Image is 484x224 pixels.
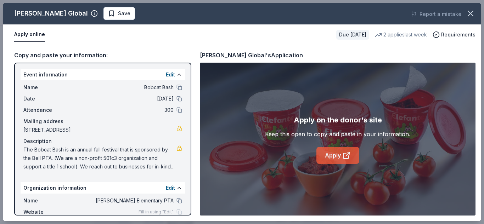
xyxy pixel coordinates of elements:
div: Due [DATE] [336,30,369,40]
span: Name [23,196,71,205]
div: Event information [21,69,185,80]
span: Website [23,208,71,216]
div: [PERSON_NAME] Global [14,8,88,19]
div: Mailing address [23,117,182,126]
span: Date [23,94,71,103]
button: Edit [166,184,175,192]
span: [DATE] [71,94,174,103]
span: Attendance [23,106,71,114]
span: Bobcat Bash [71,83,174,92]
div: Copy and paste your information: [14,51,191,60]
button: Apply online [14,27,45,42]
div: Description [23,137,182,145]
span: Fill in using "Edit" [139,209,174,215]
button: Edit [166,70,175,79]
span: Requirements [441,30,475,39]
span: Name [23,83,71,92]
div: [PERSON_NAME] Global's Application [200,51,303,60]
button: Report a mistake [411,10,461,18]
a: Apply [316,147,359,164]
span: [PERSON_NAME] Elementary PTA [71,196,174,205]
div: Apply on the donor's site [294,114,382,126]
span: [STREET_ADDRESS] [23,126,176,134]
div: Keep this open to copy and paste in your information. [265,130,410,138]
span: Save [118,9,130,18]
div: Organization information [21,182,185,194]
button: Save [103,7,135,20]
span: The Bobcat Bash is an annual fall festival that is sponsored by the Bell PTA. (We are a non-profi... [23,145,176,171]
span: 300 [71,106,174,114]
button: Requirements [433,30,475,39]
div: 2 applies last week [375,30,427,39]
